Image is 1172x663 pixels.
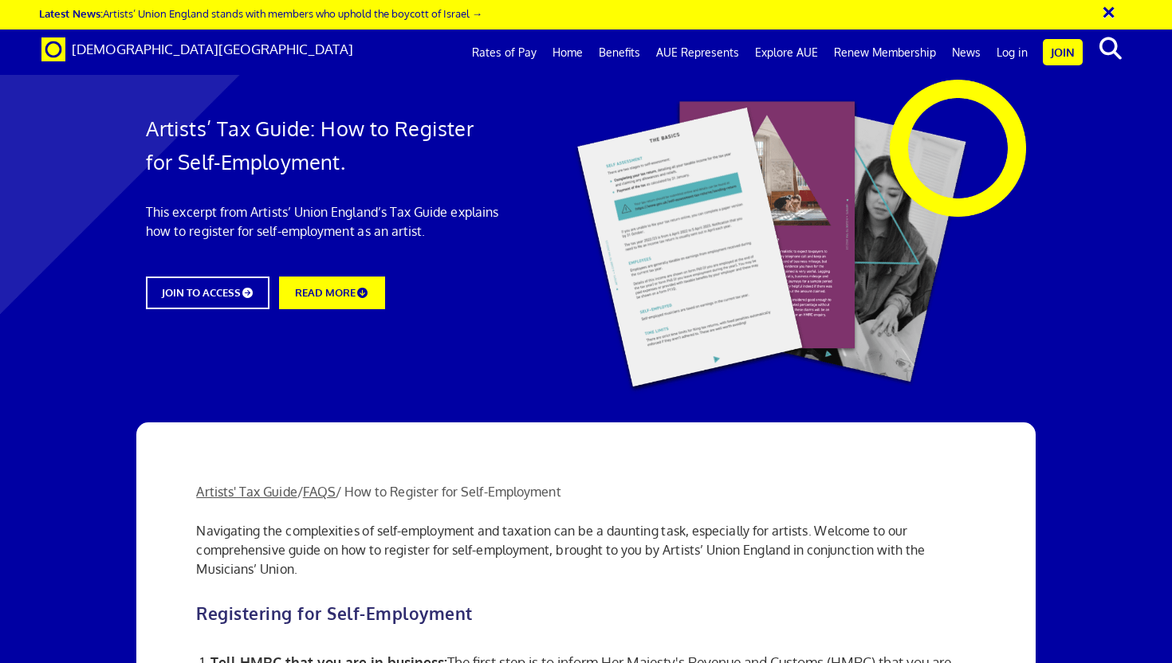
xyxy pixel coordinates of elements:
[146,202,498,241] p: This excerpt from Artists’ Union England’s Tax Guide explains how to register for self-employment...
[303,484,336,500] a: FAQS
[279,277,384,309] a: READ MORE
[591,33,648,73] a: Benefits
[196,484,560,500] span: / / How to Register for Self-Employment
[1043,39,1083,65] a: Join
[944,33,989,73] a: News
[72,41,353,57] span: [DEMOGRAPHIC_DATA][GEOGRAPHIC_DATA]
[545,33,591,73] a: Home
[146,112,498,178] h1: Artists’ Tax Guide: How to Register for Self-Employment.
[196,484,297,500] a: Artists' Tax Guide
[826,33,944,73] a: Renew Membership
[1086,32,1135,65] button: search
[989,33,1036,73] a: Log in
[39,6,103,20] strong: Latest News:
[29,29,365,69] a: Brand [DEMOGRAPHIC_DATA][GEOGRAPHIC_DATA]
[464,33,545,73] a: Rates of Pay
[196,604,975,622] h2: Registering for Self-Employment
[196,521,975,579] p: Navigating the complexities of self-employment and taxation can be a daunting task, especially fo...
[146,277,269,309] a: JOIN TO ACCESS
[747,33,826,73] a: Explore AUE
[39,6,482,20] a: Latest News:Artists’ Union England stands with members who uphold the boycott of Israel →
[648,33,747,73] a: AUE Represents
